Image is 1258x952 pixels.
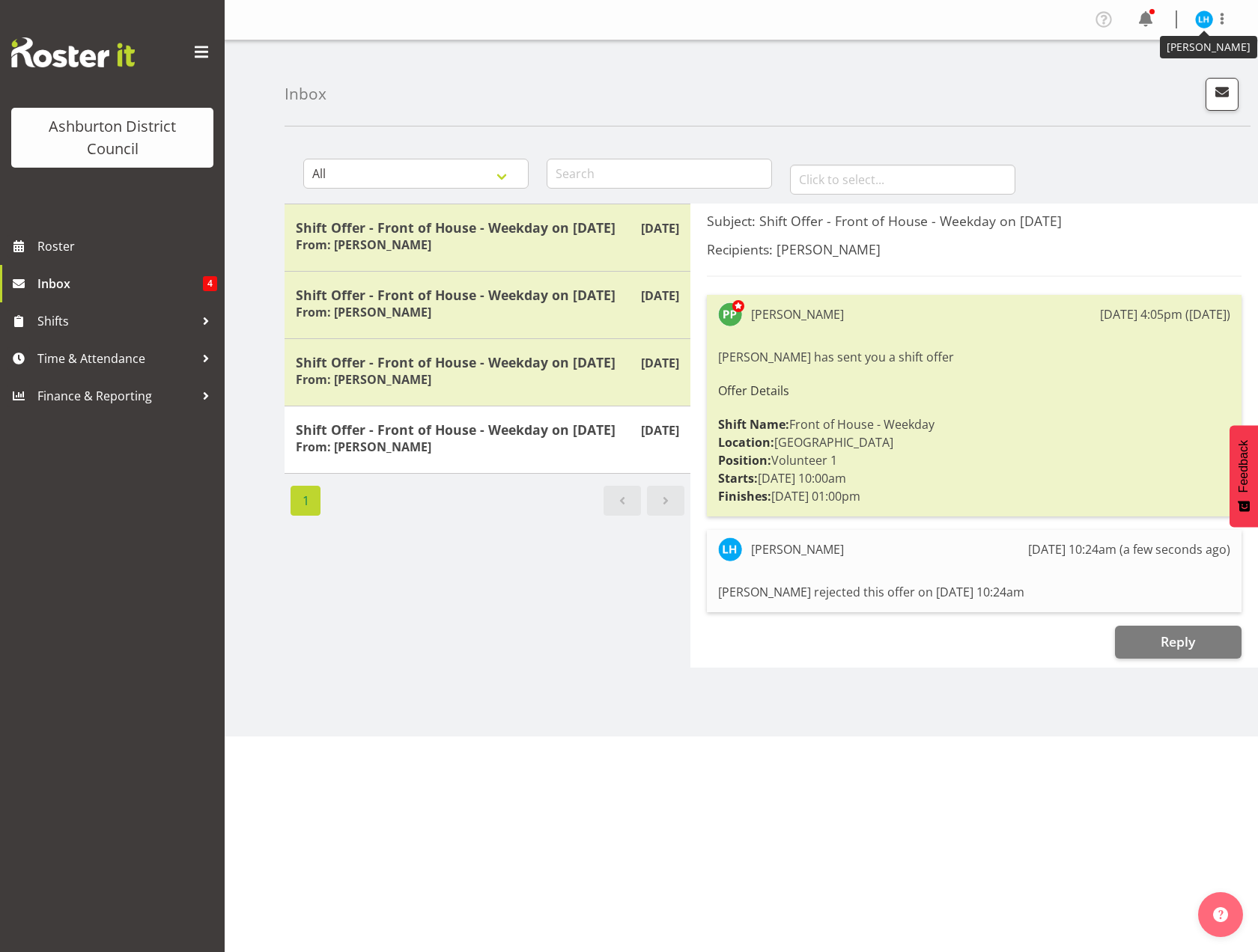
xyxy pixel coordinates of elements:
span: Time & Attendance [37,347,195,370]
span: Shifts [37,310,195,332]
div: [PERSON_NAME] rejected this offer on [DATE] 10:24am [718,579,1230,605]
strong: Finishes: [718,488,771,504]
h4: Inbox [285,85,326,103]
p: [DATE] [641,219,679,237]
h5: Shift Offer - Front of House - Weekday on [DATE] [296,219,679,236]
div: [PERSON_NAME] [751,540,844,558]
h6: From: [PERSON_NAME] [296,372,431,387]
span: 4 [203,276,217,291]
h5: Shift Offer - Front of House - Weekday on [DATE] [296,354,679,370]
span: Finance & Reporting [37,385,195,407]
h5: Recipients: [PERSON_NAME] [707,241,1242,257]
div: [DATE] 4:05pm ([DATE]) [1100,305,1230,323]
h6: From: [PERSON_NAME] [296,439,431,454]
p: [DATE] [641,287,679,305]
button: Reply [1115,626,1242,659]
img: Rosterit website logo [11,37,135,67]
p: [DATE] [641,354,679,372]
h6: From: [PERSON_NAME] [296,237,431,252]
h5: Shift Offer - Front of House - Weekday on [DATE] [296,421,679,438]
div: [PERSON_NAME] [751,305,844,323]
img: polly-price11030.jpg [718,302,742,326]
h5: Shift Offer - Front of House - Weekday on [DATE] [296,287,679,303]
strong: Shift Name: [718,416,789,433]
input: Search [547,159,772,189]
a: Next page [647,486,684,516]
h6: Offer Details [718,384,1230,397]
strong: Position: [718,452,771,469]
img: louisa-horman11701.jpg [1195,10,1213,28]
div: [PERSON_NAME] has sent you a shift offer Front of House - Weekday [GEOGRAPHIC_DATA] Volunteer 1 [... [718,344,1230,509]
h6: From: [PERSON_NAME] [296,305,431,320]
strong: Location: [718,434,774,451]
img: help-xxl-2.png [1213,907,1228,922]
p: [DATE] [641,421,679,439]
a: Previous page [604,486,641,516]
span: Reply [1161,632,1195,650]
button: Feedback - Show survey [1230,425,1258,527]
h5: Subject: Shift Offer - Front of House - Weekday on [DATE] [707,213,1242,229]
div: Ashburton District Council [26,115,198,160]
strong: Starts: [718,470,758,486]
img: louisa-horman11701.jpg [718,537,742,561]
span: Feedback [1237,440,1251,492]
input: Click to select... [790,165,1015,195]
span: Roster [37,235,217,257]
span: Inbox [37,272,203,295]
div: [DATE] 10:24am (a few seconds ago) [1028,540,1230,558]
